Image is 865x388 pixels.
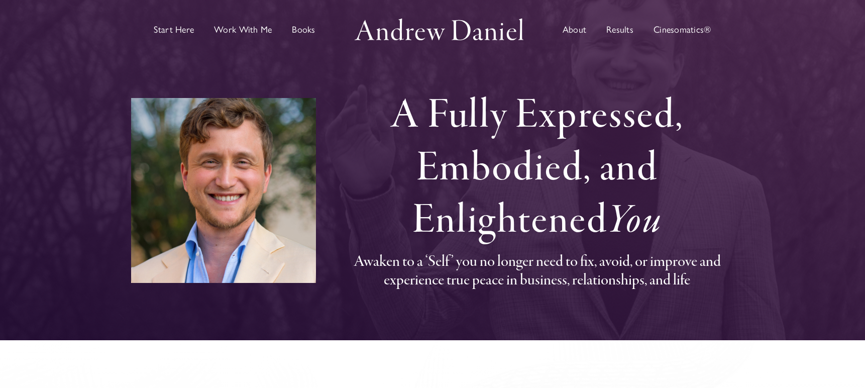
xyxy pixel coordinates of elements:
[607,195,662,248] em: You
[654,25,711,34] span: Cinesomatics®
[154,2,194,57] a: Start Here
[292,2,315,57] a: Discover books written by Andrew Daniel
[214,2,272,57] a: Work with Andrew in groups or private sessions
[214,25,272,34] span: Work With Me
[154,25,194,34] span: Start Here
[606,25,633,34] span: Results
[340,253,734,290] h3: Awaken to a ‘Self’ you no longer need to fix, avoid, or improve and experience true peace in busi...
[606,2,633,57] a: Results
[563,25,586,34] span: About
[292,25,315,34] span: Books
[351,16,527,43] img: Andrew Daniel Logo
[340,90,734,248] h1: A Fully Expressed, Embodied, and Enlightened
[131,98,316,283] img: andrew-daniel-2023–3‑headshot-50
[563,2,586,57] a: About
[654,2,711,57] a: Cinesomatics®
